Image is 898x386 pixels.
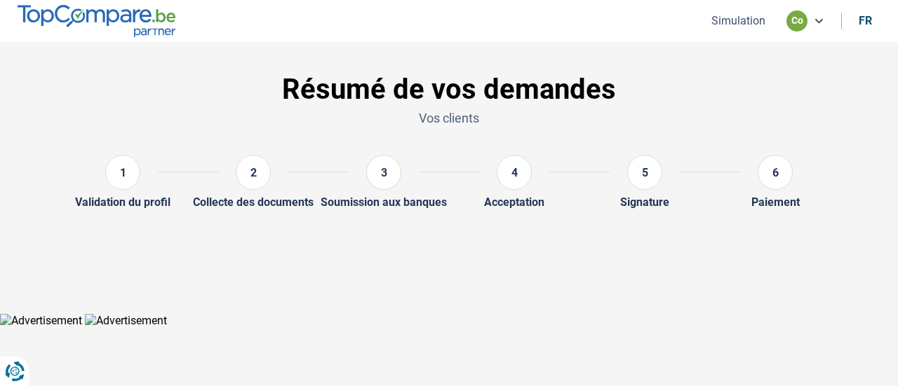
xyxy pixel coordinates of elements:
[707,13,770,28] button: Simulation
[366,155,401,190] div: 3
[58,73,840,106] h1: Résumé de vos demandes
[105,155,140,190] div: 1
[497,155,532,190] div: 4
[321,195,447,209] div: Soumission aux banques
[85,314,167,327] img: Advertisement
[627,155,662,190] div: 5
[18,5,175,36] img: TopCompare.be
[75,195,170,209] div: Validation du profil
[786,11,807,32] div: co
[193,195,314,209] div: Collecte des documents
[859,14,872,27] div: fr
[58,109,840,127] p: Vos clients
[484,195,544,209] div: Acceptation
[758,155,793,190] div: 6
[751,195,800,209] div: Paiement
[620,195,669,209] div: Signature
[236,155,271,190] div: 2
